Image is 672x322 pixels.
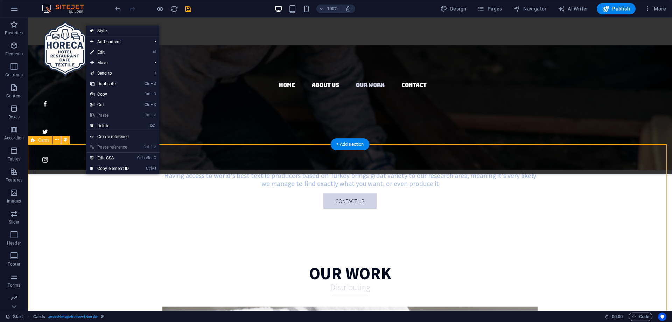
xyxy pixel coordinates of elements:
div: + Add section [331,138,370,150]
span: AI Writer [558,5,588,12]
nav: breadcrumb [33,313,104,321]
span: . preset-image-boxes-v3-border [48,313,98,321]
button: Pages [475,3,505,14]
button: reload [170,5,178,13]
span: Cards [38,138,49,142]
button: Code [629,313,652,321]
i: V [151,113,156,117]
i: I [152,166,156,171]
button: 100% [316,5,341,13]
span: Click to select. Double-click to edit [33,313,45,321]
h6: Session time [604,313,623,321]
span: More [644,5,666,12]
p: Footer [8,261,20,267]
p: Content [6,93,22,99]
p: Header [7,240,21,246]
a: Send to [86,68,149,78]
i: C [151,92,156,96]
button: Navigator [511,3,549,14]
button: Click here to leave preview mode and continue editing [156,5,164,13]
i: Reload page [170,5,178,13]
i: D [151,81,156,86]
i: X [151,102,156,107]
i: On resize automatically adjust zoom level to fit chosen device. [345,6,351,12]
i: Ctrl [146,166,152,171]
a: CtrlCCopy [86,89,133,100]
button: Publish [597,3,636,14]
i: Ctrl [145,92,150,96]
i: ⏎ [153,50,156,54]
p: Slider [9,219,20,225]
i: This element is a customizable preset [101,315,104,318]
span: Navigator [513,5,547,12]
a: ⌦Delete [86,121,133,131]
i: C [151,156,156,160]
span: Design [440,5,467,12]
span: Move [86,57,149,68]
span: Add content [86,36,149,47]
i: ⌦ [150,123,156,128]
p: Features [6,177,22,183]
p: Accordion [4,135,24,141]
p: Favorites [5,30,23,36]
i: V [154,145,156,149]
span: : [617,314,618,319]
p: Images [7,198,21,204]
p: Elements [5,51,23,57]
span: Pages [477,5,502,12]
div: Design (Ctrl+Alt+Y) [437,3,469,14]
i: ⇧ [150,145,153,149]
p: Forms [8,282,20,288]
i: Ctrl [143,145,149,149]
p: Columns [5,72,23,78]
a: CtrlDDuplicate [86,78,133,89]
button: undo [114,5,122,13]
button: Usercentrics [658,313,666,321]
button: Design [437,3,469,14]
a: CtrlXCut [86,100,133,110]
i: Ctrl [145,102,150,107]
i: Save (Ctrl+S) [184,5,192,13]
p: Tables [8,156,20,162]
span: Publish [602,5,630,12]
h6: 100% [327,5,338,13]
i: Ctrl [145,81,150,86]
a: Create reference [86,131,159,142]
span: 00 00 [612,313,623,321]
img: Editor Logo [40,5,93,13]
i: Undo: Add element (Ctrl+Z) [114,5,122,13]
a: CtrlICopy element ID [86,163,133,174]
a: Click to cancel selection. Double-click to open Pages [6,313,23,321]
a: ⏎Edit [86,47,133,57]
span: Code [632,313,649,321]
a: Style [86,26,159,36]
p: Boxes [8,114,20,120]
i: Ctrl [145,113,150,117]
i: Alt [143,156,150,160]
a: CtrlAltCEdit CSS [86,153,133,163]
a: CtrlVPaste [86,110,133,121]
a: Ctrl⇧VPaste reference [86,142,133,152]
button: AI Writer [555,3,591,14]
button: save [184,5,192,13]
i: Ctrl [137,156,143,160]
button: More [641,3,669,14]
